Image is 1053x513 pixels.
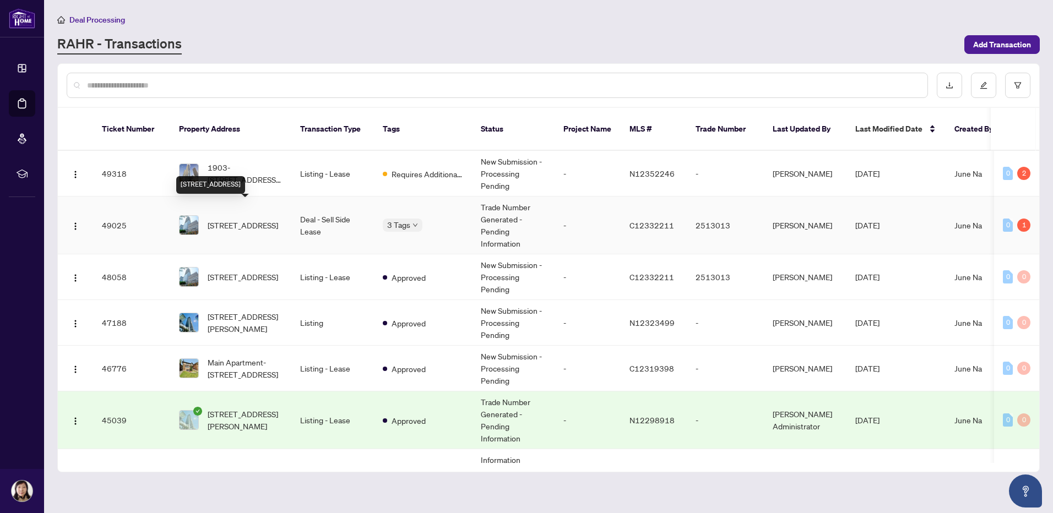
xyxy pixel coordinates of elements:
td: Deal - Sell Side Lease [291,197,374,254]
div: 2 [1017,167,1030,180]
span: Approved [392,414,426,427]
div: 0 [1017,413,1030,427]
span: Approved [392,317,426,329]
span: [STREET_ADDRESS] [208,271,278,283]
span: check-circle [193,407,202,416]
th: Project Name [555,108,621,151]
span: download [946,81,953,89]
td: - [555,391,621,449]
span: [STREET_ADDRESS][PERSON_NAME] [208,310,283,335]
td: 46776 [93,346,170,391]
span: N12352246 [629,168,675,178]
span: 3 Tags [387,219,410,231]
span: home [57,16,65,24]
div: [STREET_ADDRESS] [176,176,245,194]
img: Profile Icon [12,481,32,501]
div: 0 [1017,316,1030,329]
img: thumbnail-img [180,268,198,286]
div: 0 [1003,413,1013,427]
td: 2513013 [687,197,764,254]
th: Tags [374,108,472,151]
td: - [555,346,621,391]
td: 48058 [93,254,170,300]
img: Logo [71,365,80,374]
img: Logo [71,274,80,282]
td: - [687,449,764,507]
td: - [687,151,764,197]
th: Status [472,108,555,151]
td: 49318 [93,151,170,197]
span: C12332211 [629,220,674,230]
span: June Na [954,415,982,425]
span: N12323499 [629,318,675,328]
img: Logo [71,222,80,231]
button: Open asap [1009,474,1042,507]
img: thumbnail-img [180,164,198,183]
td: - [687,346,764,391]
div: 0 [1017,270,1030,283]
td: Listing - Lease [291,346,374,391]
img: thumbnail-img [180,313,198,332]
span: filter [1014,81,1022,89]
span: Last Modified Date [855,123,922,135]
span: N12298918 [629,415,675,425]
span: [DATE] [855,272,880,282]
th: Ticket Number [93,108,170,151]
td: Listing - Lease [291,151,374,197]
a: RAHR - Transactions [57,35,182,54]
td: Trade Number Generated - Pending Information [472,391,555,449]
button: Logo [67,359,84,377]
td: 49025 [93,197,170,254]
td: - [555,197,621,254]
button: filter [1005,73,1030,98]
span: 1903-[STREET_ADDRESS][PERSON_NAME] [208,161,283,185]
span: Requires Additional Docs [392,168,463,180]
div: 0 [1017,362,1030,375]
img: Logo [71,170,80,179]
span: [DATE] [855,363,880,373]
td: [PERSON_NAME] [764,300,846,346]
img: thumbnail-img [180,359,198,378]
span: [STREET_ADDRESS][PERSON_NAME] [208,408,283,432]
img: thumbnail-img [180,216,198,234]
span: Add Transaction [973,36,1031,53]
td: - [555,254,621,300]
div: 0 [1003,362,1013,375]
img: thumbnail-img [180,411,198,429]
span: [STREET_ADDRESS] [208,219,278,231]
td: - [555,300,621,346]
th: Property Address [170,108,291,151]
td: [PERSON_NAME] [764,254,846,300]
td: [PERSON_NAME] [764,346,846,391]
td: - [555,449,621,507]
th: MLS # [621,108,687,151]
span: [DATE] [855,415,880,425]
td: New Submission - Processing Pending [472,300,555,346]
span: June Na [954,220,982,230]
img: Logo [71,417,80,425]
span: Deal Processing [69,15,125,25]
span: [DATE] [855,318,880,328]
td: 2513013 [687,254,764,300]
span: June Na [954,318,982,328]
th: Transaction Type [291,108,374,151]
span: [DATE] [855,220,880,230]
button: Logo [67,314,84,331]
td: - [687,391,764,449]
span: edit [980,81,987,89]
button: Logo [67,411,84,429]
th: Created By [946,108,1012,151]
span: June Na [954,168,982,178]
td: 47188 [93,300,170,346]
th: Last Updated By [764,108,846,151]
td: [PERSON_NAME] [764,197,846,254]
td: New Submission - Processing Pending [472,151,555,197]
th: Last Modified Date [846,108,946,151]
td: New Submission - Processing Pending [472,254,555,300]
div: 0 [1003,270,1013,283]
td: Listing [291,300,374,346]
button: Logo [67,216,84,234]
span: Main Apartment-[STREET_ADDRESS] [208,356,283,380]
td: June Na [764,449,846,507]
span: June Na [954,272,982,282]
